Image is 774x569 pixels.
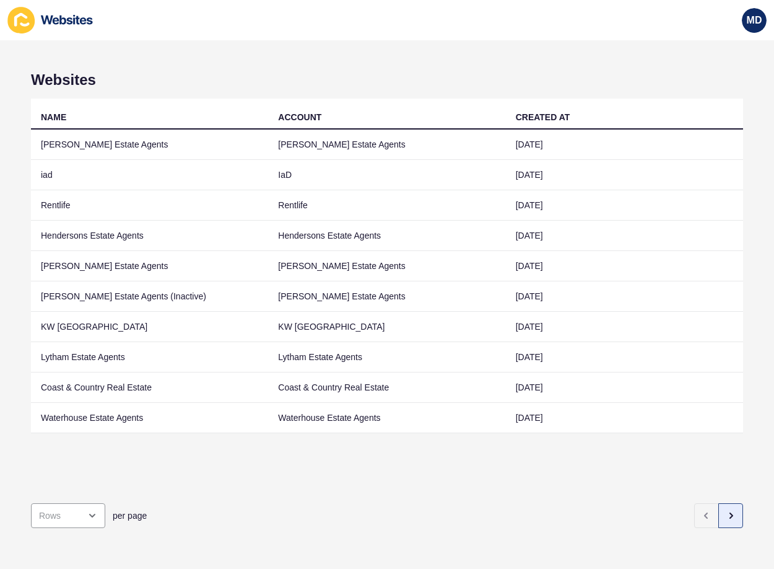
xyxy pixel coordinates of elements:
td: [PERSON_NAME] Estate Agents [268,281,505,312]
td: KW [GEOGRAPHIC_DATA] [31,312,268,342]
td: [PERSON_NAME] Estate Agents [268,130,505,160]
td: [DATE] [506,160,743,190]
td: [DATE] [506,373,743,403]
td: Lytham Estate Agents [268,342,505,373]
td: Coast & Country Real Estate [268,373,505,403]
span: per page [113,509,147,522]
td: Waterhouse Estate Agents [268,403,505,433]
td: [DATE] [506,312,743,342]
td: [DATE] [506,281,743,312]
td: [DATE] [506,130,743,160]
td: [DATE] [506,403,743,433]
td: Rentlife [268,190,505,221]
td: [PERSON_NAME] Estate Agents [31,130,268,160]
td: [PERSON_NAME] Estate Agents [268,251,505,281]
div: NAME [41,111,66,123]
td: [DATE] [506,190,743,221]
td: [DATE] [506,251,743,281]
td: Hendersons Estate Agents [31,221,268,251]
td: [PERSON_NAME] Estate Agents (Inactive) [31,281,268,312]
span: MD [747,14,762,27]
td: [PERSON_NAME] Estate Agents [31,251,268,281]
td: KW [GEOGRAPHIC_DATA] [268,312,505,342]
td: iad [31,160,268,190]
td: Coast & Country Real Estate [31,373,268,403]
td: Hendersons Estate Agents [268,221,505,251]
td: IaD [268,160,505,190]
h1: Websites [31,71,743,89]
td: [DATE] [506,221,743,251]
td: Rentlife [31,190,268,221]
td: Waterhouse Estate Agents [31,403,268,433]
div: open menu [31,503,105,528]
td: Lytham Estate Agents [31,342,268,373]
td: [DATE] [506,342,743,373]
div: ACCOUNT [278,111,321,123]
div: CREATED AT [516,111,570,123]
